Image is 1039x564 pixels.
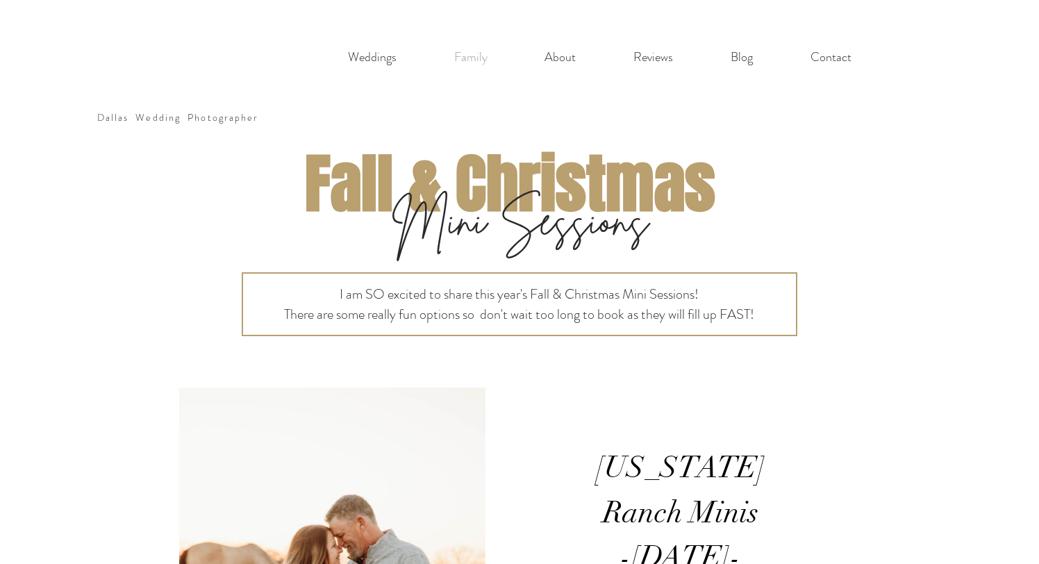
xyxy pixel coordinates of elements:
[724,43,760,72] p: Blog
[425,43,516,72] a: Family
[340,284,699,304] span: I am SO excited to share this year's Fall & Christmas Mini Sessions!
[626,43,680,72] p: Reviews
[701,43,781,72] a: Blog
[516,43,604,72] a: About
[538,43,583,72] p: About
[804,43,858,72] p: Contact
[284,304,487,324] span: There are some really fun options so d
[781,43,880,72] a: Contact
[487,304,754,324] span: on't wait too long to book as they will fill up FAST!
[305,138,715,231] span: Fall & Christmas
[596,449,765,531] span: [US_STATE] Ranch Minis
[97,110,259,124] a: Dallas Wedding Photographer
[319,43,880,72] nav: Site
[392,190,648,251] span: Mini Sessions
[604,43,701,72] a: Reviews
[447,43,494,72] p: Family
